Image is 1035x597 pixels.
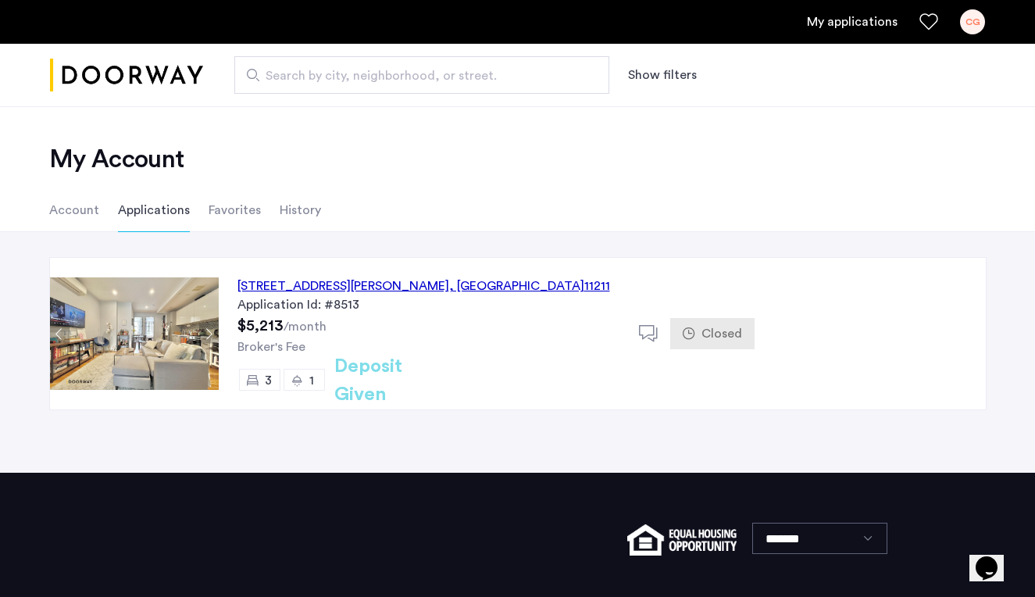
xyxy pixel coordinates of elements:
button: Show or hide filters [628,66,697,84]
input: Apartment Search [234,56,609,94]
span: $5,213 [237,318,284,334]
li: History [280,188,321,232]
img: equal-housing.png [627,524,736,556]
a: My application [807,13,898,31]
li: Account [49,188,99,232]
span: Closed [701,324,742,343]
span: , [GEOGRAPHIC_DATA] [449,280,584,292]
span: 3 [265,374,272,387]
sub: /month [284,320,327,333]
img: logo [50,46,203,105]
h2: Deposit Given [334,352,459,409]
div: CG [960,9,985,34]
button: Next apartment [199,324,219,344]
span: Search by city, neighborhood, or street. [266,66,566,85]
button: Previous apartment [50,324,70,344]
select: Language select [752,523,887,554]
li: Favorites [209,188,261,232]
li: Applications [118,188,190,232]
span: Broker's Fee [237,341,305,353]
div: Application Id: #8513 [237,295,620,314]
iframe: chat widget [969,534,1019,581]
div: [STREET_ADDRESS][PERSON_NAME] 11211 [237,277,610,295]
a: Cazamio logo [50,46,203,105]
span: 1 [309,374,314,387]
img: Apartment photo [50,277,219,390]
a: Favorites [919,13,938,31]
h2: My Account [49,144,987,175]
